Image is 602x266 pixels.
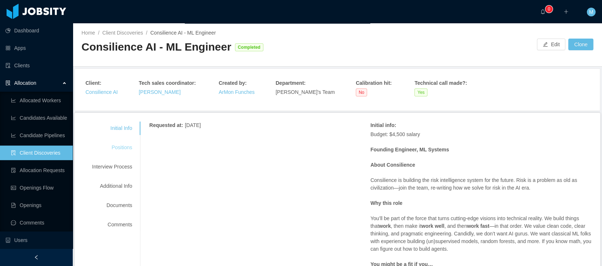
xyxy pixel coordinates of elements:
[11,198,67,213] a: icon: file-textOpenings
[414,80,467,86] strong: Technical call made? :
[81,30,95,36] a: Home
[370,200,402,206] strong: Why this role
[11,163,67,178] a: icon: file-doneAllocation Requests
[219,89,255,95] a: ArMon Funches
[414,88,427,96] span: Yes
[276,80,306,86] strong: Department :
[102,30,143,36] a: Client Discoveries
[370,147,449,152] strong: Founding Engineer, ML Systems
[11,215,67,230] a: icon: messageComments
[83,141,141,154] div: Positions
[11,128,67,143] a: icon: line-chartCandidate Pipelines
[5,80,11,86] i: icon: solution
[139,89,180,95] a: [PERSON_NAME]
[5,41,67,55] a: icon: appstoreApps
[370,131,591,138] p: Budget: $4,500 salary
[83,199,141,212] div: Documents
[540,9,545,14] i: icon: bell
[379,223,391,229] strong: work
[5,23,67,38] a: icon: pie-chartDashboard
[235,43,263,51] span: Completed
[11,146,67,160] a: icon: file-searchClient Discoveries
[545,5,553,13] sup: 0
[11,111,67,125] a: icon: line-chartCandidates Available
[83,122,141,135] div: Initial Info
[149,122,183,128] strong: Requested at :
[5,58,67,73] a: icon: auditClients
[276,89,335,95] span: [PERSON_NAME]'s Team
[370,162,415,168] strong: About Consilience
[370,215,591,253] p: You’ll be part of the force that turns cutting-edge visions into technical reality. We build thin...
[11,93,67,108] a: icon: line-chartAllocated Workers
[139,80,196,86] strong: Tech sales coordinator :
[356,80,392,86] strong: Calibration hit :
[83,218,141,231] div: Comments
[85,80,101,86] strong: Client :
[185,122,201,128] span: [DATE]
[83,160,141,174] div: Interview Process
[467,223,489,229] strong: work fast
[14,80,36,86] span: Allocation
[370,122,396,128] strong: Initial info :
[85,89,118,95] a: Consilience AI
[568,39,593,50] button: Clone
[83,179,141,193] div: Additional Info
[563,9,569,14] i: icon: plus
[81,40,231,55] div: Consilience AI - ML Engineer
[421,223,444,229] strong: work well
[370,176,591,192] p: Consilience is building the risk intelligence system for the future. Risk is a problem as old as ...
[356,88,367,96] span: No
[146,30,147,36] span: /
[11,180,67,195] a: icon: idcardOpenings Flow
[537,39,565,50] button: icon: editEdit
[219,80,247,86] strong: Created by :
[5,233,67,247] a: icon: robotUsers
[150,30,216,36] span: Consilience AI - ML Engineer
[589,8,593,16] span: M
[98,30,99,36] span: /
